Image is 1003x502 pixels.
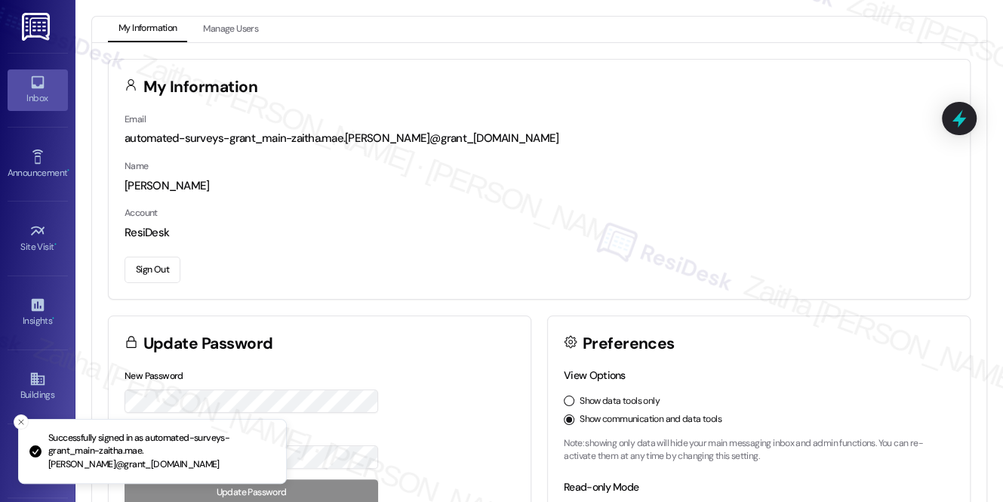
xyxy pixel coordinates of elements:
span: • [67,165,69,176]
label: View Options [564,368,626,382]
label: Show data tools only [580,395,660,408]
a: Leads [8,441,68,482]
span: • [54,239,57,250]
label: New Password [125,370,183,382]
label: Email [125,113,146,125]
h3: Preferences [583,336,675,352]
a: Insights • [8,292,68,333]
p: Successfully signed in as automated-surveys-grant_main-zaitha.mae.[PERSON_NAME]@grant_[DOMAIN_NAME] [48,432,274,472]
div: [PERSON_NAME] [125,178,954,194]
img: ResiDesk Logo [22,13,53,41]
button: Manage Users [192,17,269,42]
p: Note: showing only data will hide your main messaging inbox and admin functions. You can re-activ... [564,437,954,464]
span: • [52,313,54,324]
a: Inbox [8,69,68,110]
a: Buildings [8,366,68,407]
a: Site Visit • [8,218,68,259]
label: Show communication and data tools [580,413,721,427]
div: ResiDesk [125,225,954,241]
label: Read-only Mode [564,480,638,494]
label: Name [125,160,149,172]
button: Close toast [14,414,29,430]
label: Account [125,207,158,219]
div: automated-surveys-grant_main-zaitha.mae.[PERSON_NAME]@grant_[DOMAIN_NAME] [125,131,954,146]
h3: My Information [143,79,258,95]
button: My Information [108,17,187,42]
button: Sign Out [125,257,180,283]
h3: Update Password [143,336,273,352]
